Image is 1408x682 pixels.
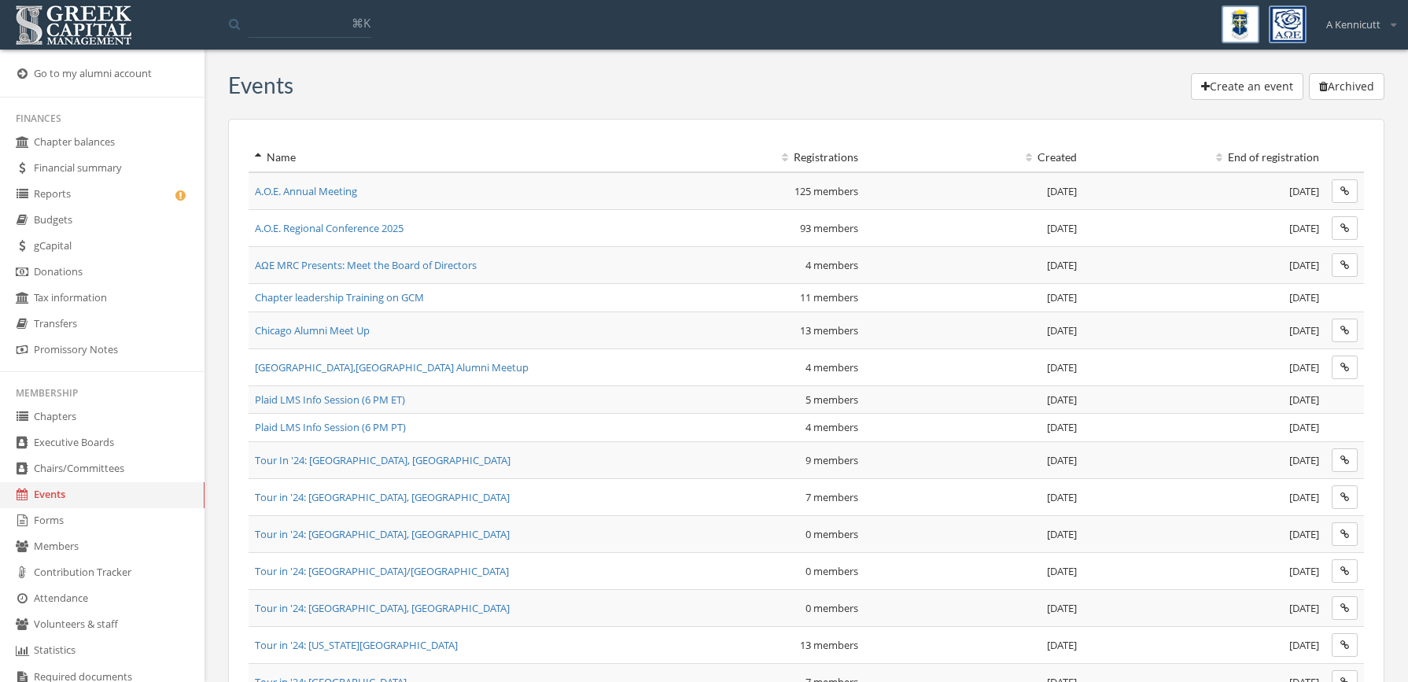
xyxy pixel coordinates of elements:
td: [DATE] [1083,441,1325,478]
a: Tour in '24: [GEOGRAPHIC_DATA], [GEOGRAPHIC_DATA] [255,527,510,541]
span: ⌘K [352,15,370,31]
a: [GEOGRAPHIC_DATA],[GEOGRAPHIC_DATA] Alumni Meetup [255,360,529,374]
td: 9 members [624,441,865,478]
a: Chapter leadership Training on GCM [255,290,424,304]
a: Tour in '24: [GEOGRAPHIC_DATA], [GEOGRAPHIC_DATA] [255,490,510,504]
a: Chicago Alumni Meet Up [255,323,370,337]
td: [DATE] [864,478,1083,515]
td: 4 members [624,247,865,284]
td: [DATE] [864,515,1083,552]
td: [DATE] [1083,247,1325,284]
td: [DATE] [864,626,1083,663]
a: Tour in '24: [US_STATE][GEOGRAPHIC_DATA] [255,638,458,652]
td: [DATE] [1083,385,1325,414]
h3: Event s [228,73,293,98]
a: Tour in '24: [GEOGRAPHIC_DATA]/[GEOGRAPHIC_DATA] [255,564,509,578]
td: 13 members [624,626,865,663]
td: 7 members [624,478,865,515]
td: [DATE] [864,348,1083,385]
a: Tour in '24: [GEOGRAPHIC_DATA], [GEOGRAPHIC_DATA] [255,601,510,615]
td: 4 members [624,348,865,385]
td: 11 members [624,284,865,312]
td: 0 members [624,552,865,589]
td: [DATE] [1083,515,1325,552]
a: Plaid LMS Info Session (6 PM ET) [255,393,405,407]
td: [DATE] [864,385,1083,414]
a: A.O.E. Regional Conference 2025 [255,221,404,235]
button: Create an event [1191,73,1303,100]
th: End of registration [1083,143,1325,172]
td: 125 members [624,172,865,210]
td: [DATE] [1083,414,1325,442]
td: [DATE] [864,312,1083,348]
td: 5 members [624,385,865,414]
td: [DATE] [1083,478,1325,515]
th: Name [249,143,624,172]
a: AΩE MRC Presents: Meet the Board of Directors [255,258,477,272]
td: [DATE] [1083,348,1325,385]
td: [DATE] [1083,552,1325,589]
td: [DATE] [1083,284,1325,312]
th: Registrations [624,143,865,172]
td: [DATE] [864,414,1083,442]
td: [DATE] [1083,312,1325,348]
td: [DATE] [864,210,1083,247]
th: Created [864,143,1083,172]
td: [DATE] [864,552,1083,589]
td: [DATE] [1083,626,1325,663]
a: A.O.E. Annual Meeting [255,184,357,198]
td: 13 members [624,312,865,348]
td: [DATE] [1083,210,1325,247]
td: [DATE] [864,441,1083,478]
button: Archived [1309,73,1384,100]
a: Plaid LMS Info Session (6 PM PT) [255,420,406,434]
div: A Kennicutt [1316,6,1396,32]
td: 0 members [624,589,865,626]
span: A Kennicutt [1326,17,1380,32]
a: Tour In '24: [GEOGRAPHIC_DATA], [GEOGRAPHIC_DATA] [255,453,510,467]
td: [DATE] [864,284,1083,312]
td: [DATE] [1083,589,1325,626]
td: 4 members [624,414,865,442]
td: 0 members [624,515,865,552]
td: 93 members [624,210,865,247]
td: [DATE] [864,172,1083,210]
td: [DATE] [1083,172,1325,210]
td: [DATE] [864,247,1083,284]
td: [DATE] [864,589,1083,626]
